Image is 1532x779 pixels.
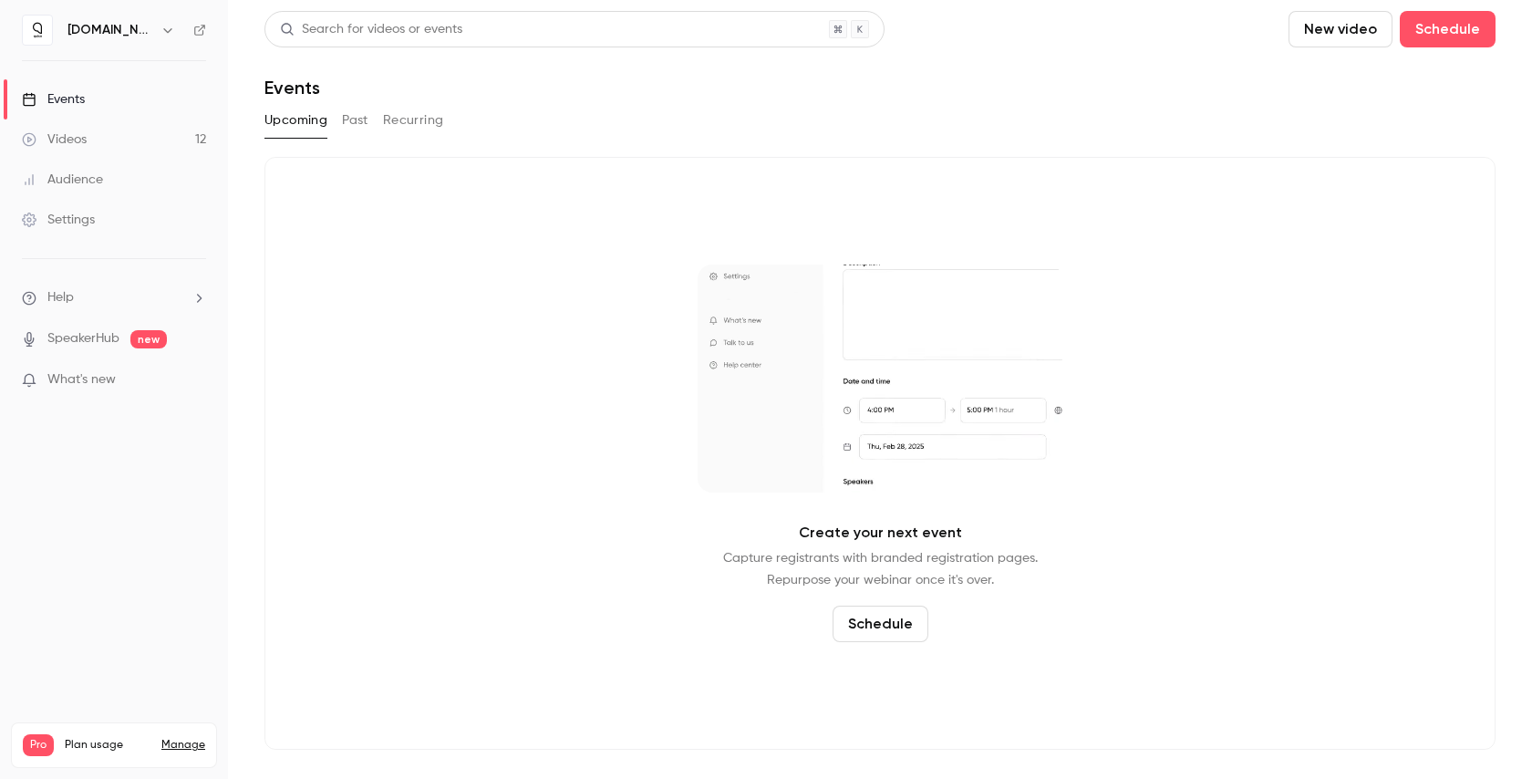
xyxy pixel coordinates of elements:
span: Help [47,288,74,307]
button: Upcoming [264,106,327,135]
div: Search for videos or events [280,20,462,39]
button: Past [342,106,368,135]
button: Schedule [833,606,928,642]
div: Events [22,90,85,109]
h1: Events [264,77,320,99]
a: SpeakerHub [47,329,119,348]
a: Manage [161,738,205,753]
span: Pro [23,734,54,756]
div: Settings [22,211,95,229]
p: Capture registrants with branded registration pages. Repurpose your webinar once it's over. [723,547,1038,591]
p: Create your next event [799,522,962,544]
h6: [DOMAIN_NAME] [67,21,153,39]
li: help-dropdown-opener [22,288,206,307]
div: Videos [22,130,87,149]
span: What's new [47,370,116,389]
button: Schedule [1400,11,1496,47]
img: quico.io [23,16,52,45]
span: new [130,330,167,348]
button: New video [1289,11,1392,47]
span: Plan usage [65,738,150,753]
div: Audience [22,171,103,189]
button: Recurring [383,106,444,135]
